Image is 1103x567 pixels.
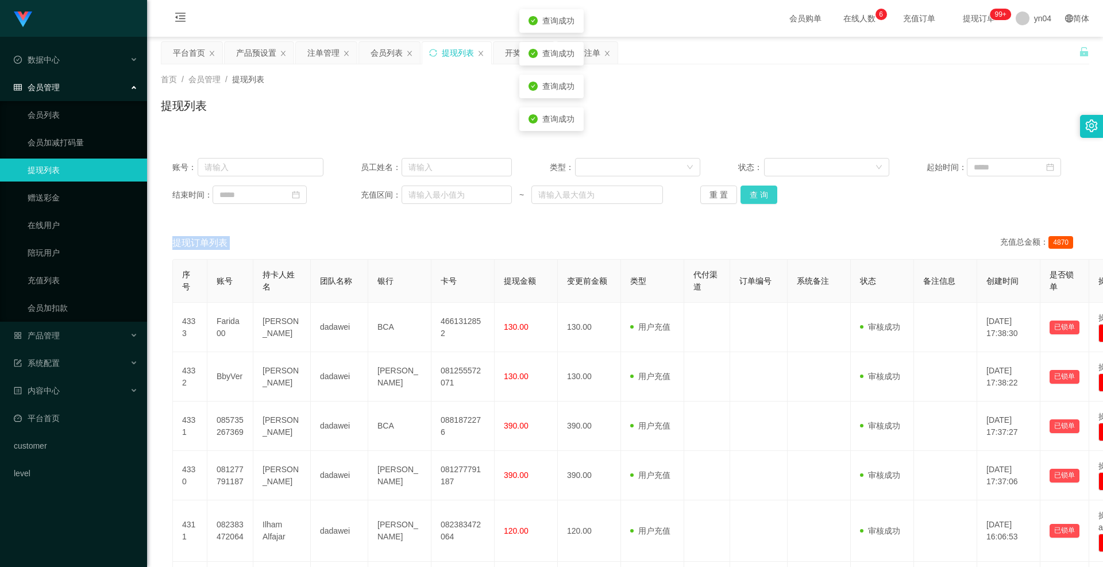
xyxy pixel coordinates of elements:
[442,42,474,64] div: 提现列表
[604,50,611,57] i: 图标: close
[361,161,401,173] span: 员工姓名：
[529,16,538,25] i: icon: check-circle
[630,421,670,430] span: 用户充值
[431,500,495,562] td: 082383472064
[923,276,955,286] span: 备注信息
[253,303,311,352] td: [PERSON_NAME]
[630,526,670,535] span: 用户充值
[173,451,207,500] td: 4330
[402,186,512,204] input: 请输入最小值为
[225,75,227,84] span: /
[14,331,60,340] span: 产品管理
[504,526,529,535] span: 120.00
[173,42,205,64] div: 平台首页
[531,186,662,204] input: 请输入最大值为
[505,42,537,64] div: 开奖记录
[320,276,352,286] span: 团队名称
[28,186,138,209] a: 赠送彩金
[504,372,529,381] span: 130.00
[253,402,311,451] td: [PERSON_NAME]
[687,164,693,172] i: 图标: down
[368,402,431,451] td: BCA
[977,303,1040,352] td: [DATE] 17:38:30
[876,164,882,172] i: 图标: down
[986,276,1019,286] span: 创建时间
[307,42,340,64] div: 注单管理
[876,9,887,20] sup: 6
[977,402,1040,451] td: [DATE] 17:37:27
[14,83,60,92] span: 会员管理
[429,49,437,57] i: 图标: sync
[630,276,646,286] span: 类型
[311,451,368,500] td: dadawei
[529,114,538,124] i: icon: check-circle
[529,49,538,58] i: icon: check-circle
[311,500,368,562] td: dadawei
[14,83,22,91] i: 图标: table
[700,186,737,204] button: 重 置
[504,276,536,286] span: 提现金额
[198,158,323,176] input: 请输入
[504,470,529,480] span: 390.00
[542,82,574,91] span: 查询成功
[207,352,253,402] td: BbyVer
[173,303,207,352] td: 4333
[860,526,900,535] span: 审核成功
[990,9,1011,20] sup: 271
[957,14,1001,22] span: 提现订单
[838,14,881,22] span: 在线人数
[630,470,670,480] span: 用户充值
[542,114,574,124] span: 查询成功
[263,270,295,291] span: 持卡人姓名
[738,161,764,173] span: 状态：
[361,189,401,201] span: 充值区间：
[368,352,431,402] td: [PERSON_NAME]
[1050,524,1079,538] button: 已锁单
[630,322,670,331] span: 用户充值
[558,500,621,562] td: 120.00
[504,322,529,331] span: 130.00
[1050,270,1074,291] span: 是否锁单
[860,322,900,331] span: 审核成功
[311,352,368,402] td: dadawei
[14,56,22,64] i: 图标: check-circle-o
[14,358,60,368] span: 系统配置
[173,402,207,451] td: 4331
[14,434,138,457] a: customer
[292,191,300,199] i: 图标: calendar
[182,270,190,291] span: 序号
[368,451,431,500] td: [PERSON_NAME]
[860,372,900,381] span: 审核成功
[28,103,138,126] a: 会员列表
[512,189,531,201] span: ~
[14,462,138,485] a: level
[253,451,311,500] td: [PERSON_NAME]
[172,161,198,173] span: 账号：
[28,296,138,319] a: 会员加扣款
[343,50,350,57] i: 图标: close
[402,158,512,176] input: 请输入
[927,161,967,173] span: 起始时间：
[311,402,368,451] td: dadawei
[567,276,607,286] span: 变更前金额
[1085,119,1098,132] i: 图标: setting
[172,189,213,201] span: 结束时间：
[14,387,22,395] i: 图标: profile
[161,97,207,114] h1: 提现列表
[542,16,574,25] span: 查询成功
[188,75,221,84] span: 会员管理
[14,331,22,340] i: 图标: appstore-o
[161,75,177,84] span: 首页
[879,9,883,20] p: 6
[431,402,495,451] td: 0881872276
[1000,236,1078,250] div: 充值总金额：
[14,11,32,28] img: logo.9652507e.png
[14,386,60,395] span: 内容中心
[14,359,22,367] i: 图标: form
[28,131,138,154] a: 会员加减打码量
[207,451,253,500] td: 081277791187
[280,50,287,57] i: 图标: close
[311,303,368,352] td: dadawei
[1050,370,1079,384] button: 已锁单
[173,500,207,562] td: 4311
